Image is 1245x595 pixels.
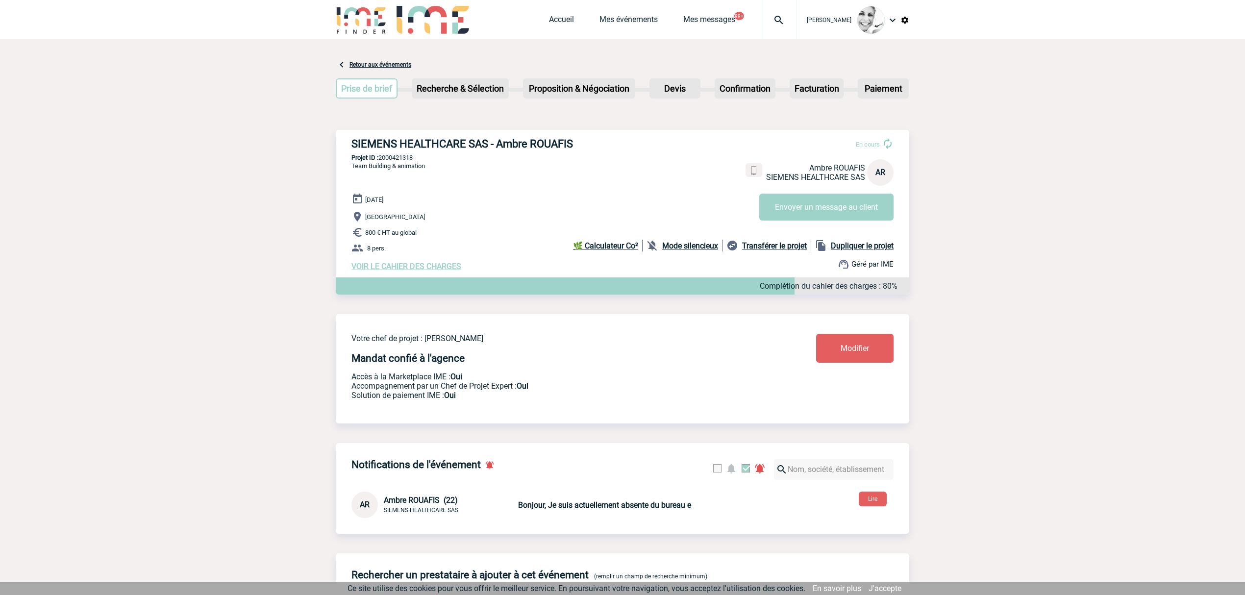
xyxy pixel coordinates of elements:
[384,496,458,505] span: Ambre ROUAFIS (22)
[813,584,861,593] a: En savoir plus
[365,196,383,203] span: [DATE]
[851,260,894,269] span: Géré par IME
[838,258,849,270] img: support.png
[683,15,735,28] a: Mes messages
[573,241,638,250] b: 🌿 Calculateur Co²
[384,507,458,514] span: SIEMENS HEALTHCARE SAS
[734,12,744,20] button: 99+
[766,173,865,182] span: SIEMENS HEALTHCARE SAS
[662,241,718,250] b: Mode silencieux
[349,61,411,68] a: Retour aux événements
[351,391,758,400] p: Conformité aux process achat client, Prise en charge de la facturation, Mutualisation de plusieur...
[365,213,425,221] span: [GEOGRAPHIC_DATA]
[599,15,658,28] a: Mes événements
[594,573,707,580] span: (remplir un champ de recherche minimum)
[875,168,885,177] span: AR
[336,6,387,34] img: IME-Finder
[351,500,748,509] a: AR Ambre ROUAFIS (22) SIEMENS HEALTHCARE SAS Bonjour, Je suis actuellement absente du bureau e
[365,229,417,236] span: 800 € HT au global
[518,500,691,510] b: Bonjour, Je suis actuellement absente du bureau e
[351,372,758,381] p: Accès à la Marketplace IME :
[351,138,646,150] h3: SIEMENS HEALTHCARE SAS - Ambre ROUAFIS
[524,79,634,98] p: Proposition & Négociation
[791,79,843,98] p: Facturation
[367,245,386,252] span: 8 pers.
[815,240,827,251] img: file_copy-black-24dp.png
[549,15,574,28] a: Accueil
[450,372,462,381] b: Oui
[841,344,869,353] span: Modifier
[749,166,758,175] img: portable.png
[859,492,887,506] button: Lire
[351,459,481,471] h4: Notifications de l'événement
[851,494,895,503] a: Lire
[351,262,461,271] a: VOIR LE CAHIER DES CHARGES
[351,569,589,581] h4: Rechercher un prestataire à ajouter à cet événement
[517,381,528,391] b: Oui
[337,79,397,98] p: Prise de brief
[348,584,805,593] span: Ce site utilise des cookies pour vous offrir le meilleur service. En poursuivant votre navigation...
[856,141,880,148] span: En cours
[859,79,908,98] p: Paiement
[351,381,758,391] p: Prestation payante
[809,163,865,173] span: Ambre ROUAFIS
[857,6,885,34] img: 103013-0.jpeg
[444,391,456,400] b: Oui
[650,79,699,98] p: Devis
[351,352,465,364] h4: Mandat confié à l'agence
[413,79,508,98] p: Recherche & Sélection
[336,154,909,161] p: 2000421318
[742,241,807,250] b: Transférer le projet
[759,194,894,221] button: Envoyer un message au client
[573,240,643,251] a: 🌿 Calculateur Co²
[360,500,370,509] span: AR
[351,154,378,161] b: Projet ID :
[351,334,758,343] p: Votre chef de projet : [PERSON_NAME]
[807,17,851,24] span: [PERSON_NAME]
[869,584,901,593] a: J'accepte
[716,79,774,98] p: Confirmation
[351,492,516,518] div: Conversation privée : Client - Agence
[351,162,425,170] span: Team Building & animation
[831,241,894,250] b: Dupliquer le projet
